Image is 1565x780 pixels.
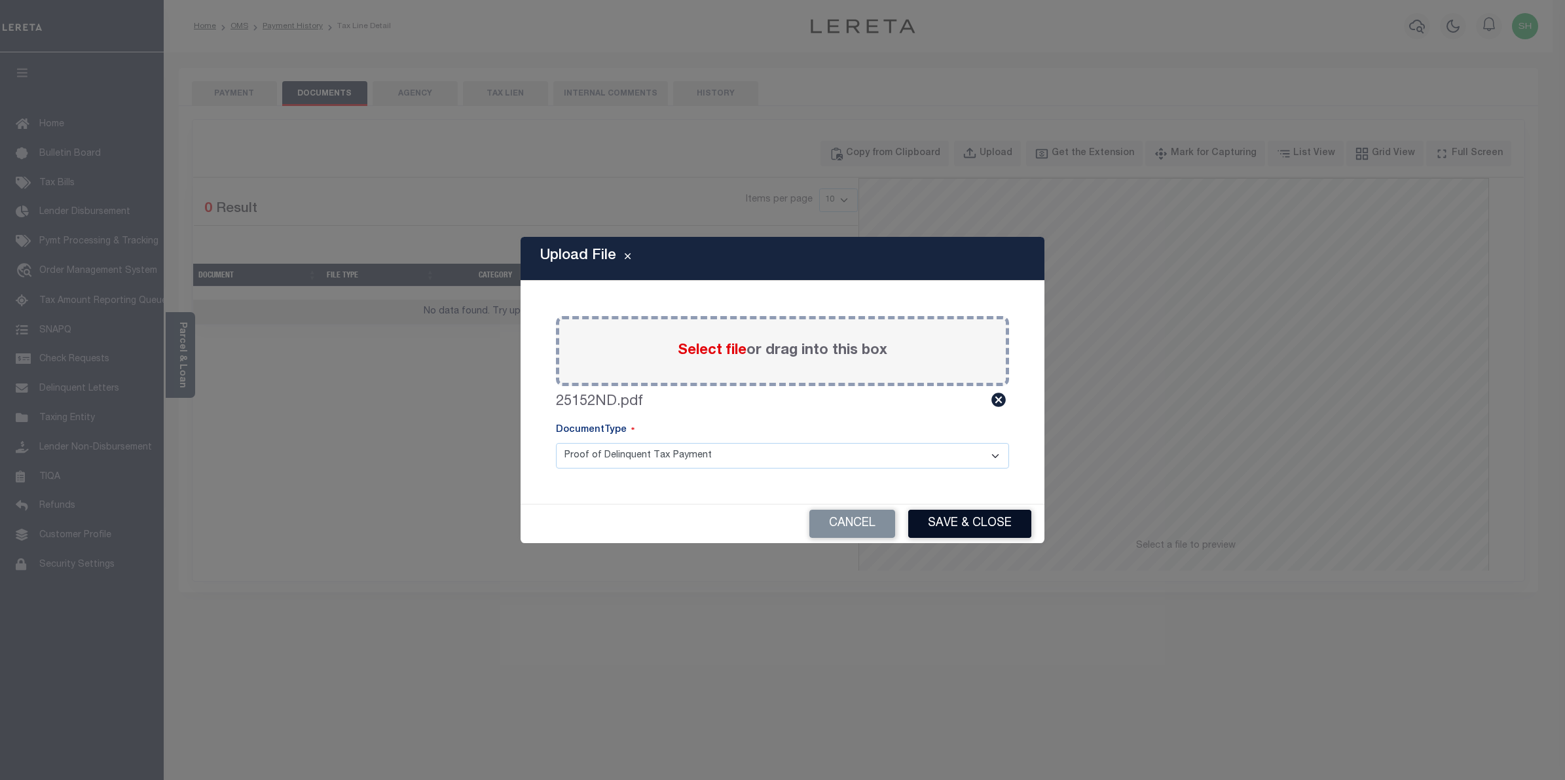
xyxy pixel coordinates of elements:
[616,251,639,266] button: Close
[540,247,616,264] h5: Upload File
[678,340,887,362] label: or drag into this box
[678,344,746,358] span: Select file
[809,510,895,538] button: Cancel
[908,510,1031,538] button: Save & Close
[556,423,635,438] label: DocumentType
[556,391,643,413] label: 25152ND.pdf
